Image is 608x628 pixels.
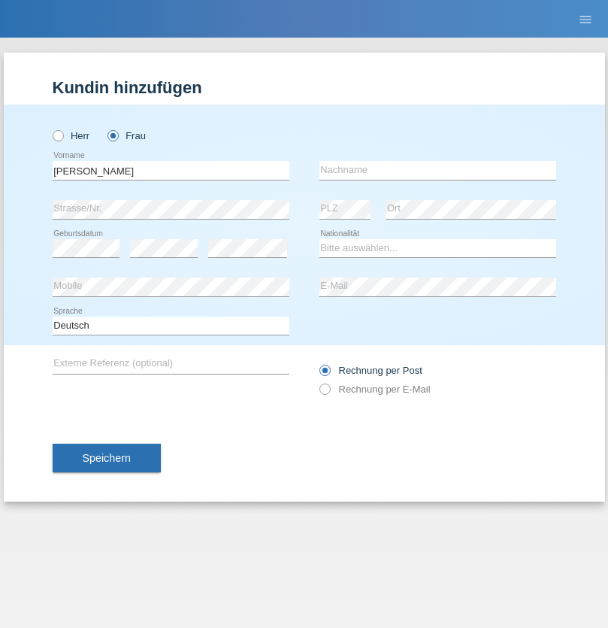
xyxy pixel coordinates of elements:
[319,365,329,384] input: Rechnung per Post
[83,452,131,464] span: Speichern
[53,444,161,472] button: Speichern
[53,78,556,97] h1: Kundin hinzufügen
[578,12,593,27] i: menu
[107,130,117,140] input: Frau
[319,365,422,376] label: Rechnung per Post
[53,130,90,141] label: Herr
[53,130,62,140] input: Herr
[107,130,146,141] label: Frau
[570,14,600,23] a: menu
[319,384,329,402] input: Rechnung per E-Mail
[319,384,431,395] label: Rechnung per E-Mail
